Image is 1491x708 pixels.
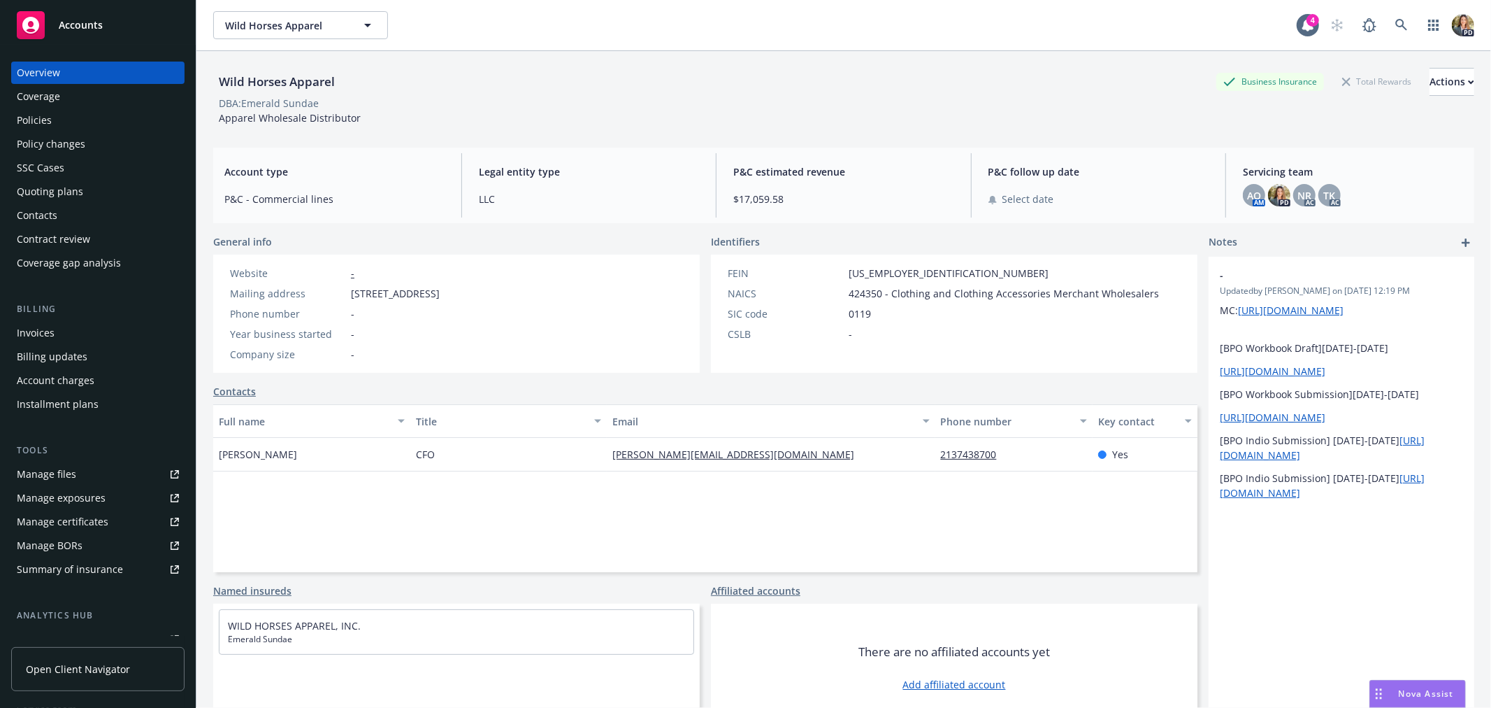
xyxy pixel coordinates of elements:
span: [STREET_ADDRESS] [351,286,440,301]
button: Title [410,404,607,438]
button: Phone number [935,404,1093,438]
span: Account type [224,164,445,179]
a: Contacts [11,204,185,227]
span: P&C follow up date [988,164,1209,179]
a: Coverage [11,85,185,108]
span: There are no affiliated accounts yet [858,644,1050,660]
a: 2137438700 [941,448,1008,461]
div: Invoices [17,322,55,344]
span: Select date [1002,192,1054,206]
div: Contacts [17,204,57,227]
div: Mailing address [230,286,345,301]
a: Summary of insurance [11,558,185,581]
span: AO [1247,188,1261,203]
div: Title [416,414,586,429]
span: CFO [416,447,435,462]
div: Manage certificates [17,511,108,533]
div: Full name [219,414,389,429]
a: [URL][DOMAIN_NAME] [1220,364,1325,378]
a: Policies [11,109,185,132]
a: WILD HORSES APPAREL, INC. [228,619,361,632]
span: P&C estimated revenue [733,164,953,179]
a: Report a Bug [1355,11,1383,39]
div: Website [230,266,345,281]
div: Key contact [1098,414,1176,429]
span: Servicing team [1243,164,1463,179]
a: Manage files [11,463,185,486]
div: Coverage [17,85,60,108]
div: FEIN [728,266,843,281]
span: - [351,306,354,321]
span: Wild Horses Apparel [225,18,346,33]
div: NAICS [728,286,843,301]
a: Add affiliated account [903,677,1006,692]
div: Wild Horses Apparel [213,73,340,91]
a: Contract review [11,228,185,250]
a: Named insureds [213,583,291,598]
p: [BPO Indio Submission] [DATE]-[DATE] [1220,471,1463,500]
div: Installment plans [17,393,99,416]
a: Switch app [1420,11,1448,39]
span: - [1220,268,1427,283]
div: Phone number [941,414,1072,429]
span: Notes [1209,234,1237,251]
a: [PERSON_NAME][EMAIL_ADDRESS][DOMAIN_NAME] [612,448,865,461]
span: [PERSON_NAME] [219,447,297,462]
span: Yes [1112,447,1128,462]
a: - [351,267,354,280]
p: [BPO Indio Submission] [DATE]-[DATE] [1220,433,1463,462]
div: Loss summary generator [17,628,133,651]
div: Overview [17,62,60,84]
span: Updated by [PERSON_NAME] on [DATE] 12:19 PM [1220,285,1463,297]
div: Billing [11,302,185,316]
a: [URL][DOMAIN_NAME] [1238,304,1344,317]
div: Policy changes [17,133,85,155]
a: SSC Cases [11,157,185,179]
div: 4 [1306,14,1319,27]
div: Quoting plans [17,180,83,203]
div: Account charges [17,369,94,392]
a: Search [1388,11,1416,39]
p: [BPO Workbook Submission][DATE]-[DATE] [1220,387,1463,402]
p: MC: [1220,303,1463,318]
div: Analytics hub [11,609,185,623]
div: DBA: Emerald Sundae [219,96,319,111]
div: Tools [11,444,185,458]
span: P&C - Commercial lines [224,192,445,206]
div: Company size [230,347,345,362]
a: Manage BORs [11,534,185,557]
div: Summary of insurance [17,558,123,581]
a: Quoting plans [11,180,185,203]
a: Contacts [213,384,256,399]
div: Policies [17,109,52,132]
div: Actions [1429,69,1474,95]
a: Accounts [11,6,185,45]
button: Nova Assist [1369,680,1466,708]
span: - [351,347,354,362]
span: [US_EMPLOYER_IDENTIFICATION_NUMBER] [849,266,1049,281]
div: Manage BORs [17,534,82,557]
div: SSC Cases [17,157,64,179]
a: Manage certificates [11,511,185,533]
span: TK [1323,188,1335,203]
span: Nova Assist [1399,688,1454,700]
button: Wild Horses Apparel [213,11,388,39]
div: Total Rewards [1335,73,1418,90]
div: Manage exposures [17,487,106,509]
span: Apparel Wholesale Distributor [219,111,361,125]
a: Manage exposures [11,487,185,509]
a: Account charges [11,369,185,392]
span: Identifiers [711,234,760,249]
span: General info [213,234,272,249]
div: Year business started [230,327,345,341]
a: Start snowing [1323,11,1351,39]
div: Phone number [230,306,345,321]
div: Drag to move [1370,681,1388,707]
span: Legal entity type [479,164,699,179]
span: LLC [479,192,699,206]
div: Billing updates [17,346,87,368]
span: Accounts [59,20,103,31]
button: Key contact [1093,404,1197,438]
span: NR [1297,188,1311,203]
